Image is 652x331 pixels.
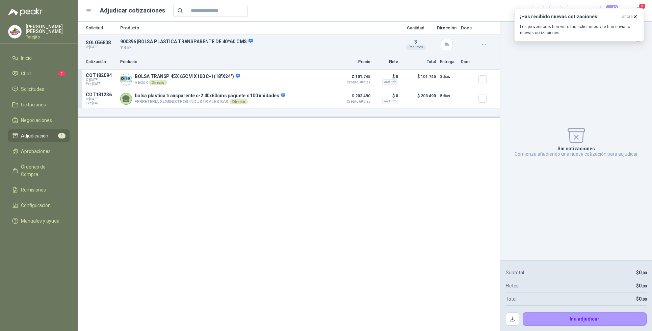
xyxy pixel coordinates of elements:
[514,8,644,42] button: ¡Has recibido nuevas cotizaciones!ahora Los proveedores han visto tus solicitudes y te han enviad...
[8,160,70,181] a: Órdenes de Compra
[86,97,116,101] span: C: [DATE]
[135,74,240,80] p: BOLSA TRANSP 45X 65CM X100 C-1(18"X24")
[337,59,370,65] p: Precio
[21,217,59,225] span: Manuales y ayuda
[21,148,51,155] span: Aprobaciones
[402,73,436,86] p: $ 101.745
[642,284,647,288] span: ,00
[461,59,474,65] p: Docs
[8,67,70,80] a: Chat1
[21,186,46,194] span: Remisiones
[399,26,433,30] p: Cantidad
[120,39,395,45] p: 900396 | BOLSA PLASTICA TRANSPARENTE DE 40*60 CMS
[21,132,48,139] span: Adjudicación
[21,85,44,93] span: Solicitudes
[230,99,247,104] div: Directo
[374,73,398,81] p: $ 0
[636,295,647,303] p: $
[21,117,52,124] span: Negociaciones
[337,92,370,103] p: $ 203.490
[149,80,167,85] div: Directo
[440,73,457,81] p: 3 días
[135,93,285,99] p: bolsa plastica transparente c-2 40x60cms paquete x 100 unidades
[639,270,647,275] span: 0
[8,129,70,142] a: Adjudicación1
[520,14,619,20] h3: ¡Has recibido nuevas cotizaciones!
[440,92,457,100] p: 5 días
[638,3,646,9] span: 9
[506,295,517,303] p: Total
[632,5,644,17] button: 9
[21,163,63,178] span: Órdenes de Compra
[8,83,70,96] a: Solicitudes
[121,74,132,85] img: Company Logo
[135,80,240,85] p: Redox
[8,199,70,212] a: Configuración
[58,133,66,138] span: 1
[402,92,436,105] p: $ 203.490
[86,26,116,30] p: Solicitud
[374,59,398,65] p: Flete
[86,92,116,97] p: COT181236
[406,45,426,50] div: Paquetes
[402,59,436,65] p: Total
[642,297,647,302] span: ,00
[414,39,417,45] span: 3
[523,312,647,326] button: Ir a adjudicar
[86,73,116,78] p: COT182094
[8,214,70,227] a: Manuales y ayuda
[8,98,70,111] a: Licitaciones
[86,78,116,82] span: C: [DATE]
[120,26,395,30] p: Producto
[337,73,370,84] p: $ 101.745
[86,40,116,45] p: SOL056808
[382,99,398,104] div: Incluido
[642,271,647,275] span: ,00
[639,283,647,288] span: 0
[639,296,647,302] span: 0
[26,35,70,39] p: Patojito
[8,25,21,38] img: Company Logo
[86,59,116,65] p: Cotización
[382,79,398,85] div: Incluido
[100,6,165,15] h1: Adjudicar cotizaciones
[636,269,647,276] p: $
[506,282,519,289] p: Fletes
[606,5,618,17] button: 0
[437,26,457,30] p: Dirección
[515,151,638,157] p: Comienza añadiendo una nueva cotización para adjudicar
[506,269,524,276] p: Subtotal
[8,8,43,16] img: Logo peakr
[636,282,647,289] p: $
[21,70,31,77] span: Chat
[557,146,595,151] p: Sin cotizaciones
[120,45,395,51] p: 11457
[337,81,370,84] span: Crédito 30 días
[21,101,46,108] span: Licitaciones
[461,26,474,30] p: Docs
[58,71,66,76] span: 1
[440,59,457,65] p: Entrega
[120,59,333,65] p: Producto
[21,54,32,62] span: Inicio
[8,52,70,65] a: Inicio
[520,24,638,36] p: Los proveedores han visto tus solicitudes y te han enviado nuevas cotizaciones.
[622,14,633,20] span: ahora
[571,6,591,16] div: Precio
[26,24,70,34] p: [PERSON_NAME] [PERSON_NAME]
[8,145,70,158] a: Aprobaciones
[21,202,51,209] span: Configuración
[374,92,398,100] p: $ 0
[135,99,285,104] p: FERRETERIA SUMINISTROS INDUSTRIALES SAS
[337,100,370,103] span: Crédito 60 días
[86,101,116,105] span: Exp: [DATE]
[86,45,116,49] p: C: [DATE]
[8,114,70,127] a: Negociaciones
[8,183,70,196] a: Remisiones
[86,82,116,86] span: Exp: [DATE]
